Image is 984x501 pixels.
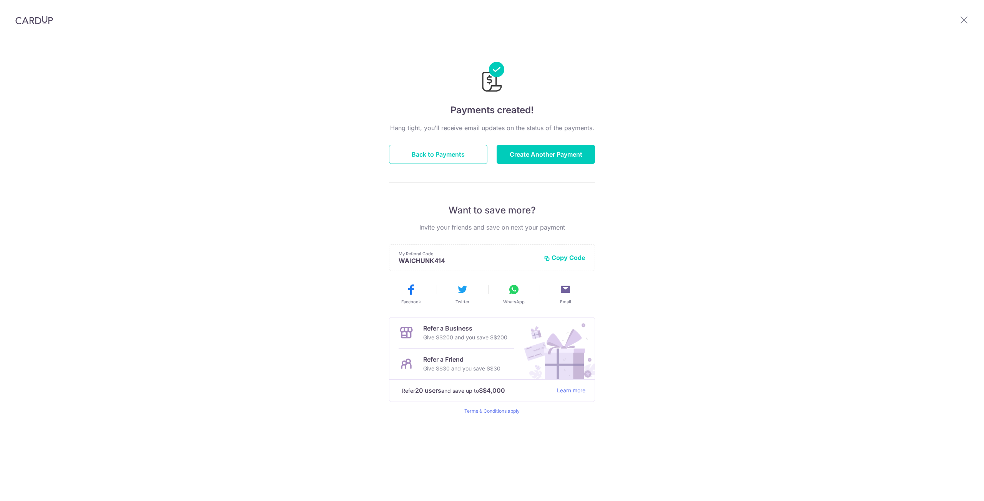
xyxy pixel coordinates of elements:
[15,15,53,25] img: CardUp
[389,103,595,117] h4: Payments created!
[388,283,434,305] button: Facebook
[401,299,421,305] span: Facebook
[389,204,595,217] p: Want to save more?
[389,123,595,132] p: Hang tight, you’ll receive email updates on the status of the payments.
[415,386,441,395] strong: 20 users
[517,317,595,379] img: Refer
[389,145,487,164] button: Back to Payments
[423,333,507,342] p: Give S$200 and you save S$200
[491,283,537,305] button: WhatsApp
[455,299,469,305] span: Twitter
[557,386,585,395] a: Learn more
[423,364,500,373] p: Give S$30 and you save S$30
[440,283,485,305] button: Twitter
[543,283,588,305] button: Email
[402,386,551,395] p: Refer and save up to
[497,145,595,164] button: Create Another Payment
[423,324,507,333] p: Refer a Business
[389,223,595,232] p: Invite your friends and save on next your payment
[399,251,538,257] p: My Referral Code
[480,62,504,94] img: Payments
[423,355,500,364] p: Refer a Friend
[464,408,520,414] a: Terms & Conditions apply
[399,257,538,265] p: WAICHUNK414
[479,386,505,395] strong: S$4,000
[560,299,571,305] span: Email
[544,254,585,261] button: Copy Code
[503,299,525,305] span: WhatsApp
